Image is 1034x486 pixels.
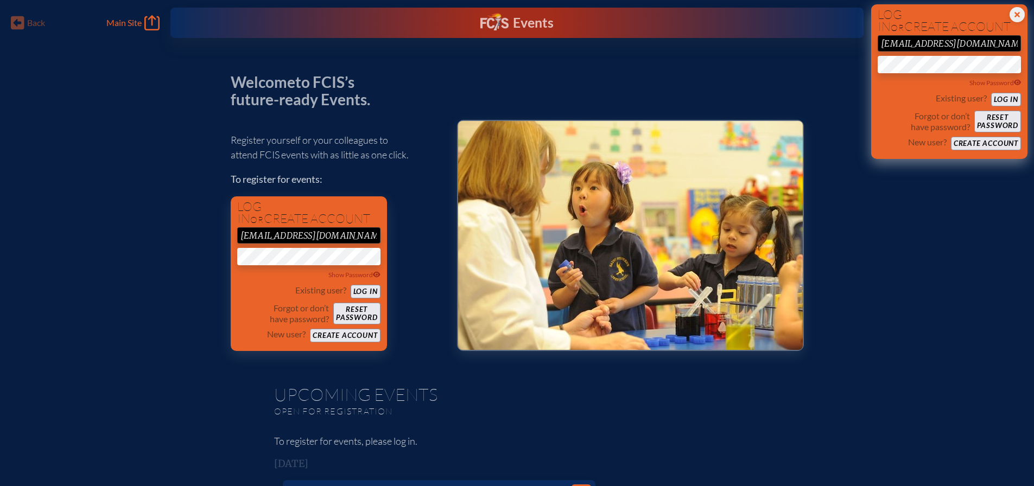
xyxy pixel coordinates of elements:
[328,271,380,279] span: Show Password
[361,13,673,33] div: FCIS Events — Future ready
[237,227,380,244] input: Email
[878,35,1021,52] input: Email
[106,17,142,28] span: Main Site
[351,285,380,298] button: Log in
[274,458,760,469] h3: [DATE]
[974,111,1021,132] button: Resetpassword
[458,121,803,350] img: Events
[969,79,1022,87] span: Show Password
[250,214,264,225] span: or
[878,9,1021,33] h1: Log in create account
[891,22,904,33] span: or
[908,137,947,148] p: New user?
[991,93,1021,106] button: Log in
[951,137,1021,150] button: Create account
[295,285,346,296] p: Existing user?
[310,329,380,342] button: Create account
[936,93,987,104] p: Existing user?
[237,303,329,324] p: Forgot or don’t have password?
[231,172,440,187] p: To register for events:
[231,74,383,108] p: Welcome to FCIS’s future-ready Events.
[274,434,760,449] p: To register for events, please log in.
[106,15,160,30] a: Main Site
[274,406,561,417] p: Open for registration
[237,201,380,225] h1: Log in create account
[231,133,440,162] p: Register yourself or your colleagues to attend FCIS events with as little as one click.
[267,329,306,340] p: New user?
[333,303,380,324] button: Resetpassword
[274,386,760,403] h1: Upcoming Events
[878,111,970,132] p: Forgot or don’t have password?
